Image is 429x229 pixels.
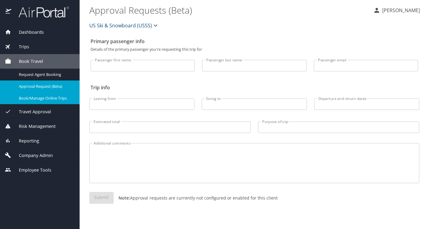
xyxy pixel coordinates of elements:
span: Employee Tools [11,167,51,173]
span: Book Travel [11,58,43,65]
span: Reporting [11,138,39,144]
span: Travel Approval [11,108,51,115]
strong: Note: [118,195,130,201]
span: US Ski & Snowboard (USSS) [89,21,152,30]
h2: Trip info [91,83,418,92]
button: [PERSON_NAME] [371,5,422,16]
img: icon-airportal.png [5,6,12,18]
p: Details of the primary passenger you're requesting this trip for [91,47,418,51]
span: Book/Manage Online Trips [19,95,72,101]
button: US Ski & Snowboard (USSS) [87,19,162,32]
p: [PERSON_NAME] [380,7,420,14]
span: Risk Management [11,123,56,130]
img: airportal-logo.png [12,6,69,18]
span: Request Agent Booking [19,72,72,77]
h1: Approval Requests (Beta) [89,1,368,19]
span: Dashboards [11,29,44,36]
span: Approval Request (Beta) [19,84,72,89]
p: Approval requests are currently not configured or enabled for this client [114,195,278,201]
span: Company Admin [11,152,53,159]
h2: Primary passenger info [91,36,418,46]
span: Trips [11,43,29,50]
